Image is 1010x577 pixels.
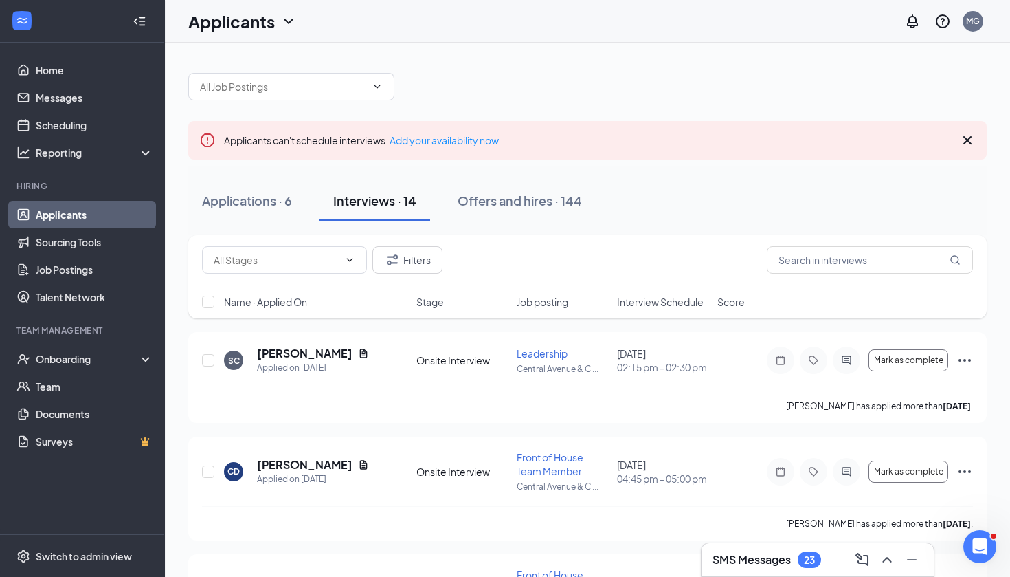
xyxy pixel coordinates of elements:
svg: Tag [805,466,822,477]
h5: [PERSON_NAME] [257,457,352,472]
svg: ActiveChat [838,355,855,366]
input: Search in interviews [767,246,973,274]
svg: Error [199,132,216,149]
svg: QuestionInfo [934,13,951,30]
span: Stage [416,295,444,309]
button: ComposeMessage [851,549,873,571]
svg: WorkstreamLogo [15,14,29,28]
svg: Document [358,348,369,359]
div: Offers and hires · 144 [458,192,582,209]
div: Applied on [DATE] [257,361,369,375]
svg: ActiveChat [838,466,855,477]
svg: Collapse [133,14,146,28]
svg: Note [772,466,789,477]
svg: Ellipses [956,464,973,480]
a: Add your availability now [390,134,499,146]
a: Home [36,56,153,84]
span: 04:45 pm - 05:00 pm [617,472,709,486]
a: Applicants [36,201,153,228]
h5: [PERSON_NAME] [257,346,352,361]
a: Scheduling [36,111,153,139]
a: Documents [36,400,153,428]
button: Minimize [901,549,923,571]
h1: Applicants [188,10,275,33]
input: All Job Postings [200,79,366,94]
div: Onsite Interview [416,353,508,367]
span: Mark as complete [874,467,943,477]
svg: Minimize [904,552,920,568]
svg: Document [358,459,369,470]
div: Applied on [DATE] [257,472,369,486]
svg: Note [772,355,789,366]
span: Front of House Team Member [517,451,583,477]
h3: SMS Messages [712,552,791,567]
button: ChevronUp [876,549,898,571]
a: Job Postings [36,256,153,283]
svg: ChevronDown [344,254,355,265]
div: Interviews · 14 [333,192,416,209]
div: Team Management [16,325,150,336]
div: Onsite Interview [416,465,508,479]
button: Mark as complete [868,461,948,483]
a: Messages [36,84,153,111]
a: Talent Network [36,283,153,311]
svg: ComposeMessage [854,552,871,568]
p: [PERSON_NAME] has applied more than . [786,518,973,530]
svg: MagnifyingGlass [950,254,961,265]
svg: Notifications [904,13,921,30]
iframe: Intercom live chat [963,530,996,563]
span: Score [717,295,745,309]
b: [DATE] [943,401,971,411]
div: Hiring [16,180,150,192]
span: Job posting [517,295,568,309]
svg: Cross [959,132,976,149]
div: [DATE] [617,347,709,374]
svg: Analysis [16,146,30,160]
svg: Ellipses [956,352,973,369]
b: [DATE] [943,519,971,529]
div: Applications · 6 [202,192,292,209]
span: Mark as complete [874,356,943,365]
svg: UserCheck [16,352,30,366]
button: Mark as complete [868,349,948,371]
a: Sourcing Tools [36,228,153,256]
a: SurveysCrown [36,428,153,455]
svg: Filter [384,252,401,268]
div: CD [227,466,240,477]
div: SC [228,355,240,367]
div: [DATE] [617,458,709,486]
a: Team [36,373,153,400]
span: Interview Schedule [617,295,704,309]
svg: ChevronDown [372,81,383,92]
span: 02:15 pm - 02:30 pm [617,360,709,374]
span: Leadership [517,347,568,360]
div: Onboarding [36,352,142,366]
div: Switch to admin view [36,549,132,563]
input: All Stages [214,252,339,268]
span: Name · Applied On [224,295,307,309]
div: MG [966,15,980,27]
p: Central Avenue & C ... [517,363,609,375]
p: [PERSON_NAME] has applied more than . [786,400,973,412]
p: Central Avenue & C ... [517,481,609,492]
span: Applicants can't schedule interviews. [224,134,499,146]
div: Reporting [36,146,154,160]
svg: Tag [805,355,822,366]
button: Filter Filters [372,246,442,274]
svg: Settings [16,549,30,563]
div: 23 [804,554,815,566]
svg: ChevronUp [879,552,895,568]
svg: ChevronDown [280,13,297,30]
